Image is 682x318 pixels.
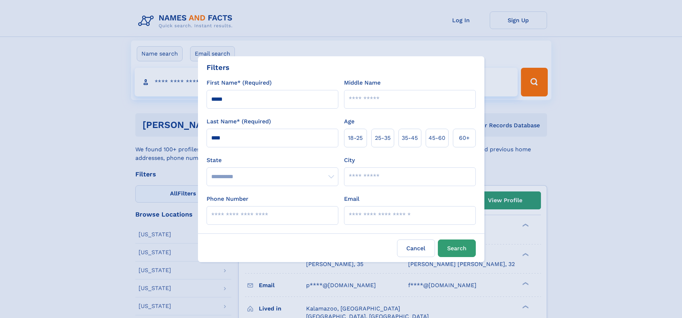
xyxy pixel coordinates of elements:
[397,239,435,257] label: Cancel
[429,134,445,142] span: 45‑60
[344,79,381,87] label: Middle Name
[207,62,229,73] div: Filters
[207,156,338,165] label: State
[438,239,476,257] button: Search
[459,134,470,142] span: 60+
[207,79,272,87] label: First Name* (Required)
[348,134,363,142] span: 18‑25
[207,117,271,126] label: Last Name* (Required)
[207,195,248,203] label: Phone Number
[344,195,359,203] label: Email
[375,134,391,142] span: 25‑35
[402,134,418,142] span: 35‑45
[344,117,354,126] label: Age
[344,156,355,165] label: City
